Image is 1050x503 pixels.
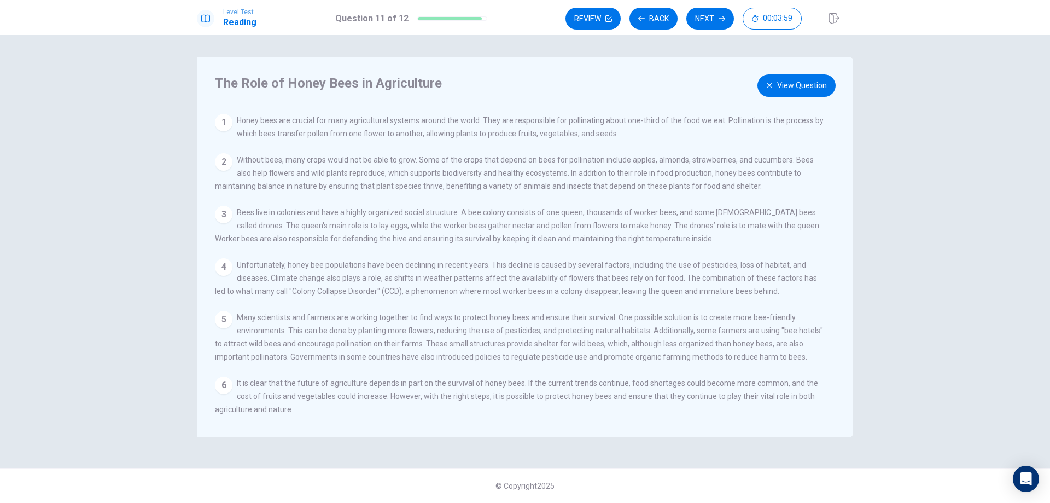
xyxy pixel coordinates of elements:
button: View Question [757,74,836,97]
button: Back [629,8,678,30]
span: Bees live in colonies and have a highly organized social structure. A bee colony consists of one ... [215,208,821,243]
div: 2 [215,153,232,171]
button: 00:03:59 [743,8,802,30]
div: 5 [215,311,232,328]
h1: Question 11 of 12 [335,12,409,25]
button: Review [565,8,621,30]
div: 4 [215,258,232,276]
h4: The Role of Honey Bees in Agriculture [215,74,824,92]
span: 00:03:59 [763,14,792,23]
h1: Reading [223,16,256,29]
span: It is clear that the future of agriculture depends in part on the survival of honey bees. If the ... [215,379,818,414]
span: © Copyright 2025 [495,482,555,490]
span: Unfortunately, honey bee populations have been declining in recent years. This decline is caused ... [215,261,817,296]
span: Honey bees are crucial for many agricultural systems around the world. They are responsible for p... [237,116,824,138]
div: Open Intercom Messenger [1013,466,1039,492]
div: 1 [215,114,232,131]
span: Many scientists and farmers are working together to find ways to protect honey bees and ensure th... [215,313,823,361]
div: 6 [215,377,232,394]
button: Next [686,8,734,30]
span: Level Test [223,8,256,16]
div: 3 [215,206,232,223]
span: Without bees, many crops would not be able to grow. Some of the crops that depend on bees for pol... [215,155,814,190]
